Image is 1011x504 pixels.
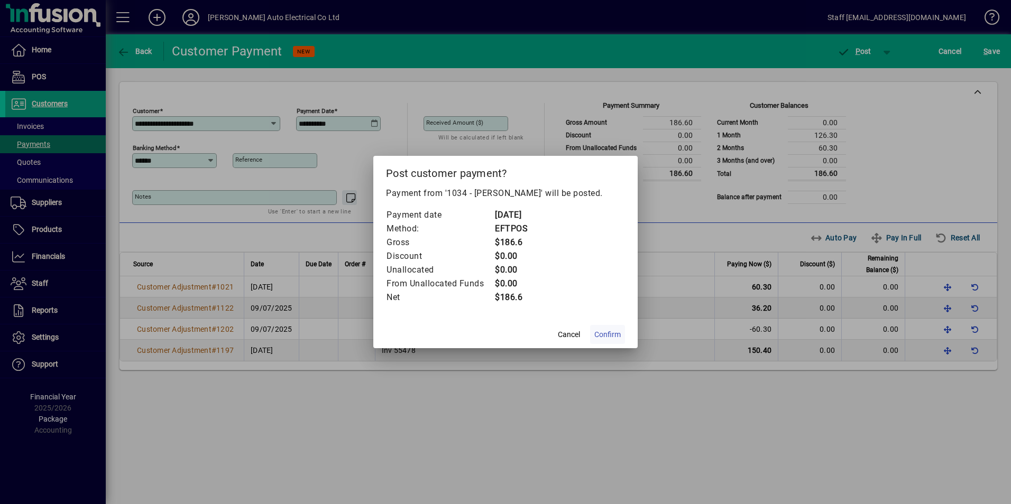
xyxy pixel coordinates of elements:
p: Payment from '1034 - [PERSON_NAME]' will be posted. [386,187,625,200]
td: Discount [386,249,494,263]
span: Confirm [594,329,621,340]
button: Confirm [590,325,625,344]
h2: Post customer payment? [373,156,638,186]
td: $186.6 [494,236,537,249]
td: Net [386,291,494,304]
td: Method: [386,222,494,236]
td: Gross [386,236,494,249]
td: $0.00 [494,249,537,263]
td: [DATE] [494,208,537,222]
td: Payment date [386,208,494,222]
td: $186.6 [494,291,537,304]
td: EFTPOS [494,222,537,236]
button: Cancel [552,325,586,344]
td: $0.00 [494,263,537,277]
td: From Unallocated Funds [386,277,494,291]
td: $0.00 [494,277,537,291]
td: Unallocated [386,263,494,277]
span: Cancel [558,329,580,340]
